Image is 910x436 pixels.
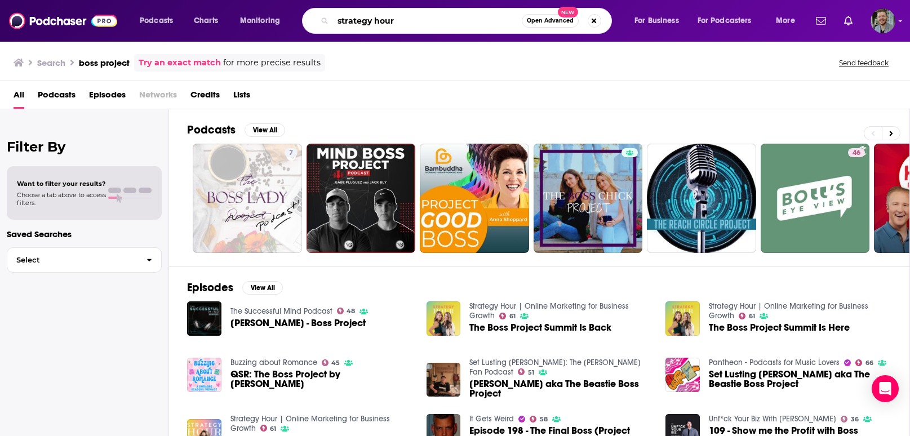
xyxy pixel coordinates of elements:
a: Strategy Hour | Online Marketing for Business Growth [709,301,868,321]
div: Search podcasts, credits, & more... [313,8,623,34]
a: 46 [761,144,870,253]
span: Networks [139,86,177,109]
span: More [776,13,795,29]
span: [PERSON_NAME] - Boss Project [230,318,366,328]
h2: Episodes [187,281,233,295]
a: Lists [233,86,250,109]
span: 36 [851,417,859,422]
a: Show notifications dropdown [840,11,857,30]
span: 61 [270,426,276,431]
span: 61 [509,314,516,319]
a: PodcastsView All [187,123,285,137]
button: View All [245,123,285,137]
a: 7 [193,144,302,253]
span: Select [7,256,137,264]
span: Set Lusting [PERSON_NAME] aka The Beastie Boss Project [709,370,891,389]
a: All [14,86,24,109]
span: [PERSON_NAME] aka The Beastie Boss Project [469,379,652,398]
span: Choose a tab above to access filters. [17,191,106,207]
span: 51 [528,370,534,375]
a: 7 [285,148,298,157]
button: open menu [690,12,768,30]
a: It Gets Weird [469,414,514,424]
a: 46 [848,148,865,157]
span: Podcasts [140,13,173,29]
a: 45 [322,359,340,366]
span: 7 [289,148,293,159]
a: 51 [518,368,534,375]
span: 46 [853,148,860,159]
a: The Boss Project Summit Is Here [709,323,850,332]
a: The Boss Project Summit Is Back [469,323,611,332]
button: open menu [232,12,295,30]
a: Podcasts [38,86,76,109]
button: open menu [768,12,809,30]
a: Set Lusting Bruce: The Bruce Springsteen Fan Podcast [469,358,641,377]
img: The Boss Project Summit Is Back [427,301,461,336]
a: Try an exact match [139,56,221,69]
span: New [558,7,578,17]
p: Saved Searches [7,229,162,239]
span: for more precise results [223,56,321,69]
span: Want to filter your results? [17,180,106,188]
span: 48 [347,309,355,314]
a: 61 [499,313,516,319]
button: open menu [132,12,188,30]
span: For Podcasters [698,13,752,29]
h3: Search [37,57,65,68]
a: Charts [187,12,225,30]
a: 61 [260,425,277,431]
a: 61 [739,313,755,319]
a: Abagail Pumphrey - Boss Project [230,318,366,328]
a: Podchaser - Follow, Share and Rate Podcasts [9,10,117,32]
a: Tom aka The Beastie Boss Project [469,379,652,398]
img: User Profile [871,8,895,33]
span: Logged in as bob48022 [871,8,895,33]
a: 48 [337,308,356,314]
img: Set Lusting Bruce - Tom aka The Beastie Boss Project [665,358,700,392]
img: The Boss Project Summit Is Here [665,301,700,336]
span: 58 [540,417,548,422]
a: QSR: The Boss Project by Vi Keeland [230,370,413,389]
a: Show notifications dropdown [811,11,831,30]
button: Show profile menu [871,8,895,33]
a: Strategy Hour | Online Marketing for Business Growth [230,414,390,433]
a: 36 [841,416,859,422]
button: Select [7,247,162,273]
h3: boss project [79,57,130,68]
img: Abagail Pumphrey - Boss Project [187,301,221,336]
a: Episodes [89,86,126,109]
a: 58 [530,416,548,422]
div: Open Intercom Messenger [872,375,899,402]
a: Set Lusting Bruce - Tom aka The Beastie Boss Project [709,370,891,389]
span: Open Advanced [527,18,574,24]
button: open menu [627,12,693,30]
a: Strategy Hour | Online Marketing for Business Growth [469,301,629,321]
span: For Business [634,13,679,29]
h2: Filter By [7,139,162,155]
button: Send feedback [836,58,892,68]
img: Tom aka The Beastie Boss Project [427,363,461,397]
a: Pantheon - Podcasts for Music Lovers [709,358,840,367]
img: QSR: The Boss Project by Vi Keeland [187,358,221,392]
span: QSR: The Boss Project by [PERSON_NAME] [230,370,413,389]
a: Unf*ck Your Biz With Braden [709,414,836,424]
a: 66 [855,359,873,366]
h2: Podcasts [187,123,236,137]
input: Search podcasts, credits, & more... [333,12,522,30]
span: Monitoring [240,13,280,29]
button: Open AdvancedNew [522,14,579,28]
a: Credits [190,86,220,109]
